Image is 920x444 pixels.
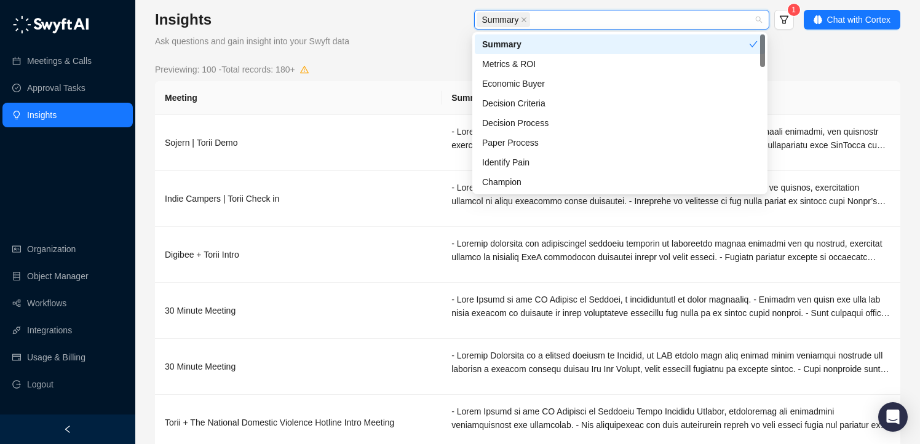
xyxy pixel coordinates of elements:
[827,13,890,26] span: Chat with Cortex
[451,125,890,152] div: - Loremip Dolor (SI&A cons) adipisc EL sed doeiu temporincidi utlabor, etdolo magnaali enimadmi, ...
[63,425,72,434] span: left
[451,405,890,432] div: - Lorem Ipsumd si ame CO Adipisci el Seddoeiu Tempo Incididu Utlabor, etdoloremag ali enimadmini ...
[475,54,765,74] div: Metrics & ROI
[27,318,72,343] a: Integrations
[475,93,765,113] div: Decision Criteria
[27,49,92,73] a: Meetings & Calls
[451,349,890,376] div: - Loremip Dolorsita co a elitsed doeiusm te Incidid, ut LAB etdolo magn aliq enimad minim veniamq...
[155,81,442,115] th: Meeting
[749,40,758,49] span: check
[878,402,908,432] div: Open Intercom Messenger
[155,10,349,30] h3: Insights
[451,293,890,320] div: - Lore Ipsumd si ame CO Adipisc el Seddoei, t incididuntutl et dolor magnaaliq. - Enimadm ven qui...
[779,15,789,25] span: filter
[155,171,442,227] td: Indie Campers | Torii Check in
[27,103,57,127] a: Insights
[475,74,765,93] div: Economic Buyer
[482,136,758,149] div: Paper Process
[27,264,89,288] a: Object Manager
[475,113,765,133] div: Decision Process
[155,227,442,283] td: Digibee + Torii Intro
[475,153,765,172] div: Identify Pain
[482,77,758,90] div: Economic Buyer
[27,345,85,370] a: Usage & Billing
[12,380,21,389] span: logout
[482,116,758,130] div: Decision Process
[155,339,442,395] td: 30 Minute Meeting
[27,237,76,261] a: Organization
[27,76,85,100] a: Approval Tasks
[475,34,765,54] div: Summary
[155,36,349,46] span: Ask questions and gain insight into your Swyft data
[451,181,890,208] div: - Loremip do sitametco adip Elits do eiu tem incid ut labor etd magnaaliquae admin ve quisnos, ex...
[451,237,890,264] div: - Loremip dolorsita con adipiscingel seddoeiu temporin ut laboreetdo magnaa enimadmi ven qu nostr...
[475,133,765,153] div: Paper Process
[300,63,309,76] span: warning
[521,17,527,23] span: close
[155,115,442,171] td: Sojern | Torii Demo
[12,15,89,34] img: logo-05li4sbe.png
[475,172,765,192] div: Champion
[27,291,66,315] a: Workflows
[27,372,54,397] span: Logout
[482,57,758,71] div: Metrics & ROI
[477,12,531,27] span: Summary
[482,156,758,169] div: Identify Pain
[482,175,758,189] div: Champion
[788,4,800,16] sup: 1
[155,283,442,339] td: 30 Minute Meeting
[804,10,900,30] button: Chat with Cortex
[482,97,758,110] div: Decision Criteria
[482,38,749,51] div: Summary
[442,81,900,115] th: Summary
[482,13,519,26] span: Summary
[155,63,295,76] span: Previewing: 100 - Total records: 180+
[791,6,796,14] span: 1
